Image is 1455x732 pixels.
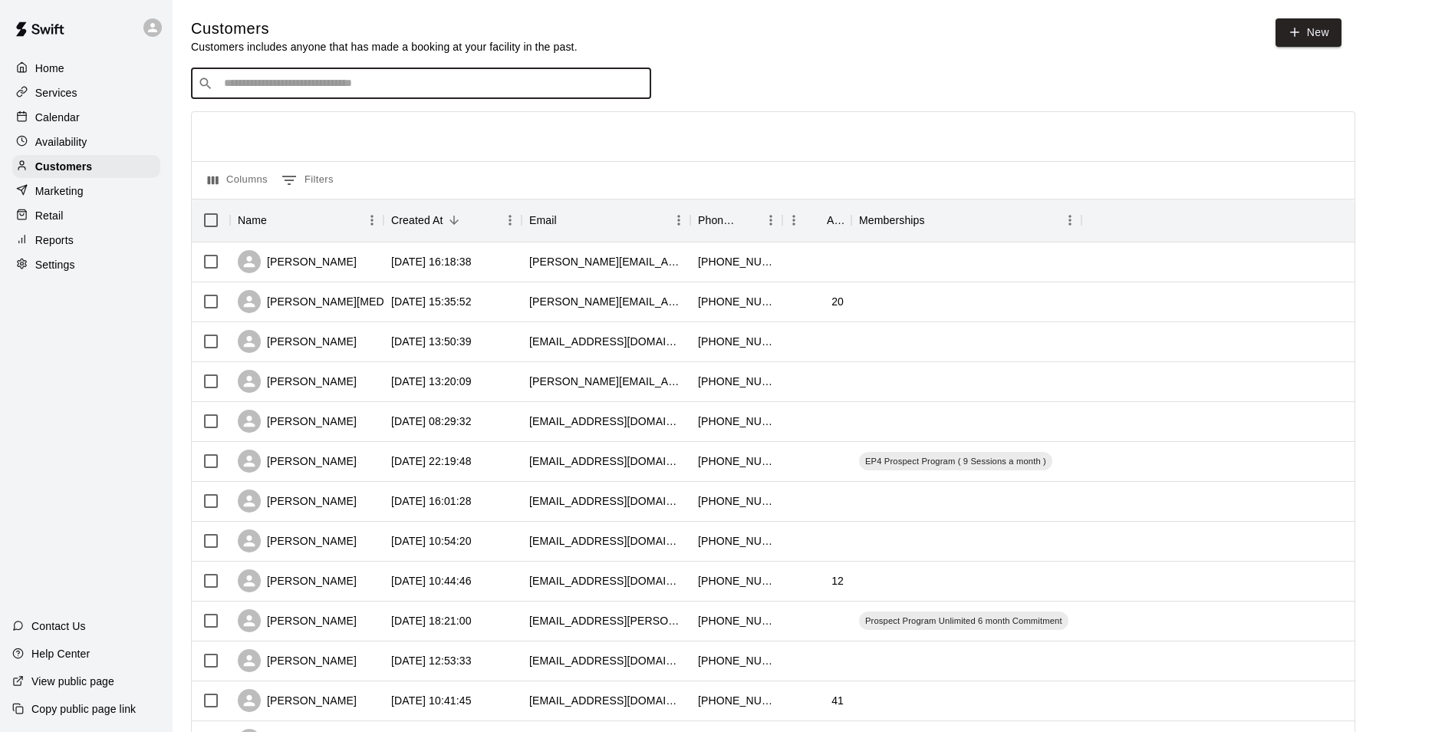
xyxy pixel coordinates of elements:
[859,455,1052,467] span: EP4 Prospect Program ( 9 Sessions a month )
[831,693,844,708] div: 41
[529,453,683,469] div: neshajovic@gmail.com
[31,701,136,717] p: Copy public page link
[12,106,160,129] a: Calendar
[529,334,683,349] div: osoriokj2022@gmail.com
[238,199,267,242] div: Name
[529,414,683,429] div: matlynch@gmail.com
[391,533,472,549] div: 2025-09-07 10:54:20
[529,693,683,708] div: tomlewis@outlook.com
[522,199,690,242] div: Email
[35,232,74,248] p: Reports
[12,180,160,203] a: Marketing
[759,209,782,232] button: Menu
[238,330,357,353] div: [PERSON_NAME]
[238,609,357,632] div: [PERSON_NAME]
[191,68,651,99] div: Search customers by name or email
[384,199,522,242] div: Created At
[238,370,357,393] div: [PERSON_NAME]
[529,573,683,589] div: coachkenley@gmail.com
[238,250,357,273] div: [PERSON_NAME]
[529,493,683,509] div: oeborden@icloud.com
[831,294,844,309] div: 20
[35,257,75,272] p: Settings
[1058,209,1081,232] button: Menu
[698,453,775,469] div: +16468126230
[1276,18,1341,47] a: New
[529,374,683,389] div: christopher.joseph.han@gmail.com
[529,254,683,269] div: amy@jacobssons.net
[391,573,472,589] div: 2025-09-07 10:44:46
[35,61,64,76] p: Home
[391,334,472,349] div: 2025-09-08 13:50:39
[499,209,522,232] button: Menu
[12,130,160,153] a: Availability
[925,209,946,231] button: Sort
[391,613,472,628] div: 2025-09-06 18:21:00
[238,450,357,473] div: [PERSON_NAME]
[238,689,357,712] div: [PERSON_NAME]
[529,294,683,309] div: emma.taoyn@gmail.com
[238,529,357,552] div: [PERSON_NAME]
[35,134,87,150] p: Availability
[391,453,472,469] div: 2025-09-07 22:19:48
[698,254,775,269] div: +16466961393
[698,533,775,549] div: +19177101795
[698,653,775,668] div: +17186500180
[443,209,465,231] button: Sort
[391,254,472,269] div: 2025-09-09 16:18:38
[391,493,472,509] div: 2025-09-07 16:01:28
[698,199,738,242] div: Phone Number
[529,533,683,549] div: jenheerwig@gmail.com
[391,693,472,708] div: 2025-09-06 10:41:45
[391,199,443,242] div: Created At
[35,110,80,125] p: Calendar
[31,646,90,661] p: Help Center
[238,290,445,313] div: [PERSON_NAME][MEDICAL_DATA]
[391,294,472,309] div: 2025-09-08 15:35:52
[698,613,775,628] div: +13476843167
[529,653,683,668] div: gcastillooo31@gmail.com
[12,204,160,227] a: Retail
[391,374,472,389] div: 2025-09-08 13:20:09
[557,209,578,231] button: Sort
[12,253,160,276] a: Settings
[827,199,844,242] div: Age
[12,57,160,80] a: Home
[35,159,92,174] p: Customers
[831,573,844,589] div: 12
[698,414,775,429] div: +19176767047
[529,613,683,628] div: eve.adames@icloud.com
[238,490,357,513] div: [PERSON_NAME]
[230,199,384,242] div: Name
[698,334,775,349] div: +19173916752
[782,199,851,242] div: Age
[238,410,357,433] div: [PERSON_NAME]
[698,693,775,708] div: +447795106655
[391,414,472,429] div: 2025-09-08 08:29:32
[391,653,472,668] div: 2025-09-06 12:53:33
[698,294,775,309] div: +19172825511
[35,85,77,101] p: Services
[698,374,775,389] div: +12014525786
[191,18,578,39] h5: Customers
[698,493,775,509] div: +16467851142
[698,573,775,589] div: +13472203934
[12,81,160,104] a: Services
[12,229,160,252] a: Reports
[738,209,759,231] button: Sort
[782,209,805,232] button: Menu
[31,618,86,634] p: Contact Us
[31,674,114,689] p: View public page
[859,615,1068,627] span: Prospect Program Unlimited 6 month Commitment
[859,612,1068,630] div: Prospect Program Unlimited 6 month Commitment
[12,155,160,178] a: Customers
